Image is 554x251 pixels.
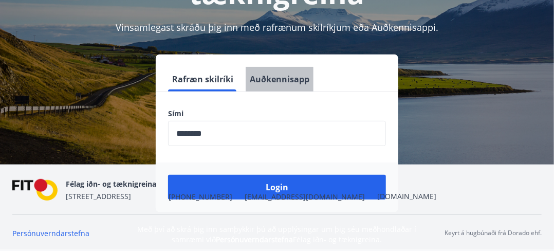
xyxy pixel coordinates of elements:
[168,67,237,92] button: Rafræn skilríki
[246,67,313,92] button: Auðkennisapp
[116,21,438,33] span: Vinsamlegast skráðu þig inn með rafrænum skilríkjum eða Auðkennisappi.
[138,224,417,244] span: Með því að skrá þig inn samþykkir þú að upplýsingar um þig séu meðhöndlaðar í samræmi við Félag i...
[169,192,232,202] span: [PHONE_NUMBER]
[216,235,293,244] a: Persónuverndarstefna
[377,191,436,201] a: [DOMAIN_NAME]
[66,179,156,189] span: Félag iðn- og tæknigreina
[66,191,131,201] span: [STREET_ADDRESS]
[168,109,386,119] label: Sími
[12,179,58,201] img: FPQVkF9lTnNbbaRSFyT17YYeljoOGk5m51IhT0bO.png
[245,192,365,202] span: [EMAIL_ADDRESS][DOMAIN_NAME]
[168,175,386,200] button: Login
[445,228,542,238] p: Keyrt á hugbúnaði frá Dorado ehf.
[12,228,89,238] a: Persónuverndarstefna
